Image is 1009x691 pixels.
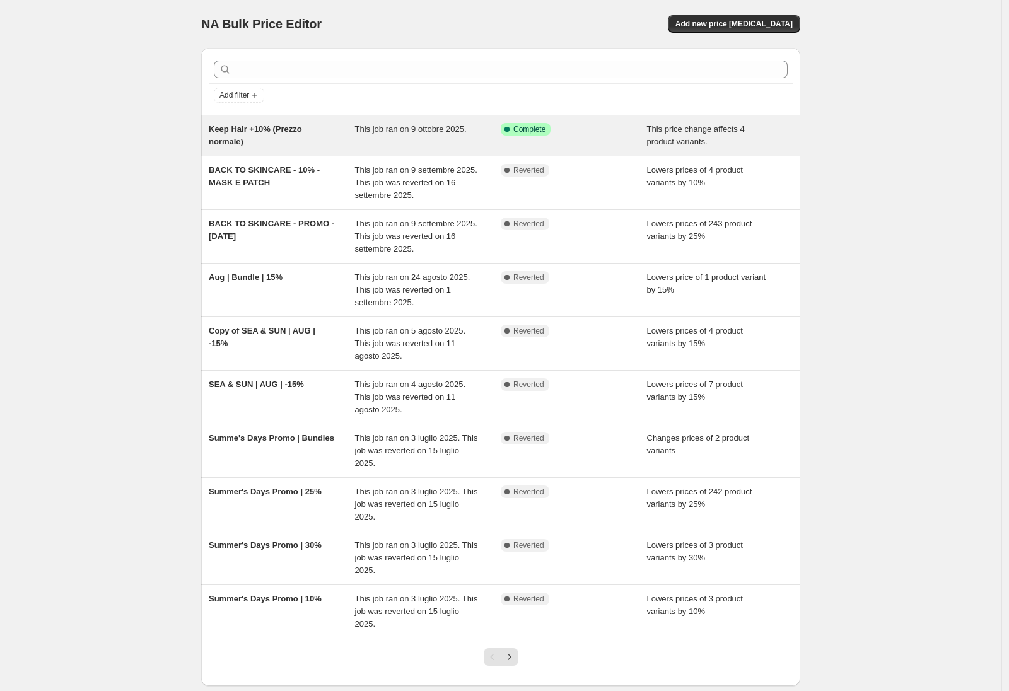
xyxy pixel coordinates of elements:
span: Lowers price of 1 product variant by 15% [647,272,766,294]
span: This job ran on 4 agosto 2025. This job was reverted on 11 agosto 2025. [355,380,466,414]
span: This job ran on 3 luglio 2025. This job was reverted on 15 luglio 2025. [355,433,478,468]
span: Changes prices of 2 product variants [647,433,750,455]
span: Aug | Bundle | 15% [209,272,283,282]
span: Add filter [219,90,249,100]
span: Lowers prices of 242 product variants by 25% [647,487,752,509]
span: Complete [513,124,545,134]
span: This price change affects 4 product variants. [647,124,745,146]
nav: Pagination [484,648,518,666]
span: Lowers prices of 243 product variants by 25% [647,219,752,241]
span: BACK TO SKINCARE - 10% - MASK E PATCH [209,165,320,187]
span: This job ran on 9 ottobre 2025. [355,124,467,134]
span: Lowers prices of 3 product variants by 30% [647,540,743,562]
span: Keep Hair +10% (Prezzo normale) [209,124,302,146]
span: Copy of SEA & SUN | AUG | -15% [209,326,315,348]
span: Reverted [513,594,544,604]
span: This job ran on 3 luglio 2025. This job was reverted on 15 luglio 2025. [355,487,478,521]
button: Add filter [214,88,264,103]
span: Summer's Days Promo | 30% [209,540,322,550]
span: Reverted [513,165,544,175]
span: This job ran on 9 settembre 2025. This job was reverted on 16 settembre 2025. [355,219,477,253]
span: Reverted [513,326,544,336]
span: This job ran on 3 luglio 2025. This job was reverted on 15 luglio 2025. [355,540,478,575]
span: Add new price [MEDICAL_DATA] [675,19,793,29]
button: Add new price [MEDICAL_DATA] [668,15,800,33]
span: NA Bulk Price Editor [201,17,322,31]
span: Reverted [513,272,544,282]
span: Reverted [513,219,544,229]
span: Summer's Days Promo | 25% [209,487,322,496]
span: Reverted [513,433,544,443]
span: BACK TO SKINCARE - PROMO - [DATE] [209,219,334,241]
span: Reverted [513,540,544,550]
span: Reverted [513,487,544,497]
span: This job ran on 3 luglio 2025. This job was reverted on 15 luglio 2025. [355,594,478,629]
span: This job ran on 5 agosto 2025. This job was reverted on 11 agosto 2025. [355,326,466,361]
span: SEA & SUN | AUG | -15% [209,380,304,389]
span: Lowers prices of 3 product variants by 10% [647,594,743,616]
span: Summe's Days Promo | Bundles [209,433,334,443]
span: Lowers prices of 4 product variants by 15% [647,326,743,348]
span: Summer's Days Promo | 10% [209,594,322,603]
span: This job ran on 24 agosto 2025. This job was reverted on 1 settembre 2025. [355,272,470,307]
span: Reverted [513,380,544,390]
span: Lowers prices of 4 product variants by 10% [647,165,743,187]
button: Next [501,648,518,666]
span: This job ran on 9 settembre 2025. This job was reverted on 16 settembre 2025. [355,165,477,200]
span: Lowers prices of 7 product variants by 15% [647,380,743,402]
